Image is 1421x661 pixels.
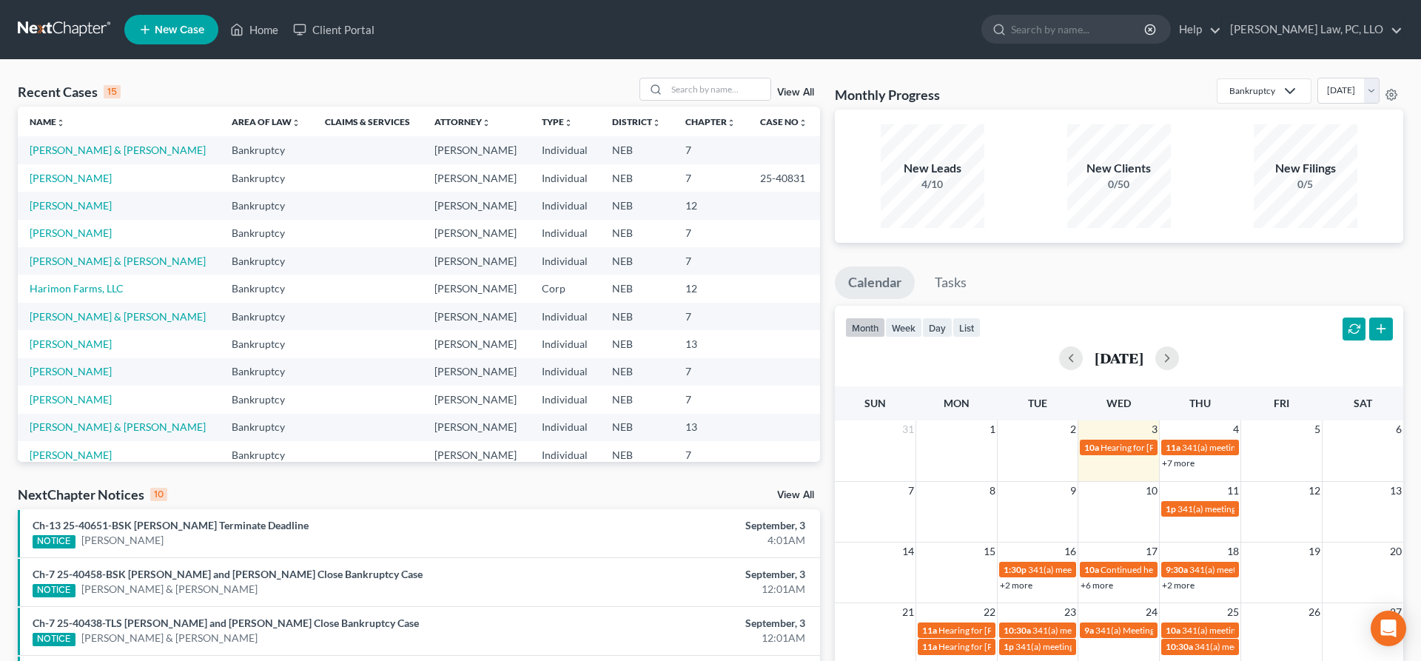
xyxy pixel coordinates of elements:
[1307,543,1322,560] span: 19
[423,192,529,219] td: [PERSON_NAME]
[33,519,309,531] a: Ch-13 25-40651-BSK [PERSON_NAME] Terminate Deadline
[944,397,970,409] span: Mon
[845,318,885,338] button: month
[1067,177,1171,192] div: 0/50
[530,164,600,192] td: Individual
[423,303,529,330] td: [PERSON_NAME]
[1166,641,1193,652] span: 10:30a
[760,116,807,127] a: Case Nounfold_more
[1223,16,1402,43] a: [PERSON_NAME] Law, PC, LLO
[864,397,886,409] span: Sun
[542,116,573,127] a: Typeunfold_more
[799,118,807,127] i: unfold_more
[30,449,112,461] a: [PERSON_NAME]
[673,136,748,164] td: 7
[1101,564,1257,575] span: Continued hearing for [PERSON_NAME]
[530,220,600,247] td: Individual
[922,625,937,636] span: 11a
[30,116,65,127] a: Nameunfold_more
[1232,420,1240,438] span: 4
[1004,625,1031,636] span: 10:30a
[1166,503,1176,514] span: 1p
[223,16,286,43] a: Home
[667,78,770,100] input: Search by name...
[530,275,600,302] td: Corp
[434,116,491,127] a: Attorneyunfold_more
[1172,16,1221,43] a: Help
[901,603,916,621] span: 21
[1388,543,1403,560] span: 20
[220,330,313,358] td: Bankruptcy
[1011,16,1146,43] input: Search by name...
[1166,564,1188,575] span: 9:30a
[673,358,748,386] td: 7
[30,144,206,156] a: [PERSON_NAME] & [PERSON_NAME]
[30,282,124,295] a: Harimon Farms, LLC
[1388,603,1403,621] span: 27
[1182,442,1403,453] span: 341(a) meeting for [PERSON_NAME] & [PERSON_NAME]
[1081,580,1113,591] a: +6 more
[1084,442,1099,453] span: 10a
[220,414,313,441] td: Bankruptcy
[1095,350,1143,366] h2: [DATE]
[612,116,661,127] a: Districtunfold_more
[673,441,748,469] td: 7
[922,318,953,338] button: day
[1254,160,1357,177] div: New Filings
[1015,641,1158,652] span: 341(a) meeting for [PERSON_NAME]
[673,192,748,219] td: 12
[220,247,313,275] td: Bankruptcy
[1144,603,1159,621] span: 24
[1166,625,1180,636] span: 10a
[901,420,916,438] span: 31
[885,318,922,338] button: week
[530,247,600,275] td: Individual
[1226,482,1240,500] span: 11
[1274,397,1289,409] span: Fri
[673,247,748,275] td: 7
[673,414,748,441] td: 13
[423,275,529,302] td: [PERSON_NAME]
[982,603,997,621] span: 22
[232,116,300,127] a: Area of Lawunfold_more
[938,625,1054,636] span: Hearing for [PERSON_NAME]
[104,85,121,98] div: 15
[1307,482,1322,500] span: 12
[1189,564,1411,575] span: 341(a) meeting for [PERSON_NAME] & [PERSON_NAME]
[1371,611,1406,646] div: Open Intercom Messenger
[1189,397,1211,409] span: Thu
[600,192,673,219] td: NEB
[1254,177,1357,192] div: 0/5
[530,414,600,441] td: Individual
[901,543,916,560] span: 14
[982,543,997,560] span: 15
[1000,580,1032,591] a: +2 more
[1388,482,1403,500] span: 13
[1313,420,1322,438] span: 5
[988,420,997,438] span: 1
[1084,564,1099,575] span: 10a
[1354,397,1372,409] span: Sat
[1394,420,1403,438] span: 6
[600,303,673,330] td: NEB
[150,488,167,501] div: 10
[81,631,258,645] a: [PERSON_NAME] & [PERSON_NAME]
[423,164,529,192] td: [PERSON_NAME]
[1032,625,1175,636] span: 341(a) meeting for [PERSON_NAME]
[1067,160,1171,177] div: New Clients
[30,338,112,350] a: [PERSON_NAME]
[835,86,940,104] h3: Monthly Progress
[423,136,529,164] td: [PERSON_NAME]
[1150,420,1159,438] span: 3
[56,118,65,127] i: unfold_more
[673,330,748,358] td: 13
[530,136,600,164] td: Individual
[1004,564,1027,575] span: 1:30p
[33,584,75,597] div: NOTICE
[30,255,206,267] a: [PERSON_NAME] & [PERSON_NAME]
[1229,84,1275,97] div: Bankruptcy
[30,420,206,433] a: [PERSON_NAME] & [PERSON_NAME]
[1307,603,1322,621] span: 26
[220,164,313,192] td: Bankruptcy
[600,414,673,441] td: NEB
